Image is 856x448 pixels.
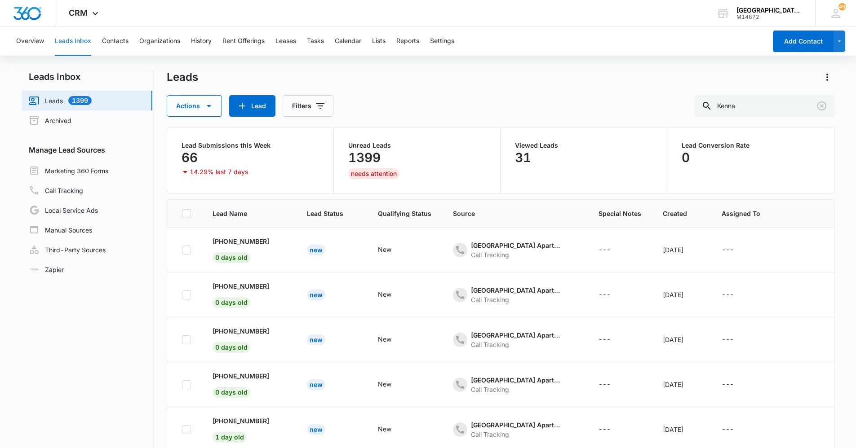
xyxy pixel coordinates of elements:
button: Overview [16,27,44,56]
div: - - Select to Edit Field [378,334,408,345]
div: New [307,334,325,345]
div: New [378,334,391,344]
a: New [307,291,325,299]
button: Settings [430,27,454,56]
p: [PHONE_NUMBER] [213,371,269,381]
a: New [307,381,325,388]
div: Call Tracking [471,295,561,304]
div: - - Select to Edit Field [378,245,408,255]
span: 0 days old [213,252,250,263]
div: - - Select to Edit Field [722,245,750,255]
p: 66 [182,150,198,165]
span: 0 days old [213,342,250,353]
div: - - Select to Edit Field [453,375,577,394]
div: [DATE] [663,245,700,255]
p: [PHONE_NUMBER] [213,237,269,246]
span: 45 [838,3,846,10]
button: Tasks [307,27,324,56]
p: [PHONE_NUMBER] [213,326,269,336]
a: [PHONE_NUMBER]0 days old [213,237,269,261]
span: Source [453,209,564,218]
a: [PHONE_NUMBER]1 day old [213,416,269,441]
a: [PHONE_NUMBER]0 days old [213,371,269,396]
div: [DATE] [663,290,700,299]
div: [GEOGRAPHIC_DATA] Apartments [471,375,561,385]
div: - - Select to Edit Field [599,290,627,300]
button: Clear [815,99,829,113]
div: - - Select to Edit Field [453,420,577,439]
button: Lead [229,95,275,117]
div: New [307,379,325,390]
a: Zapier [29,265,64,274]
div: notifications count [838,3,846,10]
div: - - Select to Edit Field [378,290,408,300]
button: Actions [820,70,834,84]
span: Lead Name [213,209,272,218]
button: Actions [167,95,222,117]
p: [PHONE_NUMBER] [213,281,269,291]
a: New [307,426,325,433]
div: --- [722,379,734,390]
button: Filters [283,95,333,117]
div: - - Select to Edit Field [722,334,750,345]
a: Leads1399 [29,95,92,106]
div: - - Select to Edit Field [599,334,627,345]
a: Hide these tips [15,59,50,66]
div: - - Select to Edit Field [453,330,577,349]
button: Leads Inbox [55,27,91,56]
div: - - Select to Edit Field [599,424,627,435]
div: New [307,245,325,255]
div: - - Select to Edit Field [722,290,750,300]
p: You can now set up manual and third-party lead sources, right from the Leads Inbox. [15,23,126,53]
p: 14.29% last 7 days [190,169,248,175]
div: [DATE] [663,380,700,389]
div: - - Select to Edit Field [453,241,577,259]
div: - - Select to Edit Field [722,379,750,390]
div: [GEOGRAPHIC_DATA] Apartments [471,241,561,250]
div: --- [599,424,611,435]
div: - - Select to Edit Field [213,281,285,308]
a: Manual Sources [29,224,92,235]
p: Lead Conversion Rate [682,142,820,149]
button: History [191,27,212,56]
a: New [307,246,325,254]
button: Calendar [335,27,361,56]
div: - - Select to Edit Field [213,237,285,263]
span: Lead Status [307,209,343,218]
div: - - Select to Edit Field [378,379,408,390]
h1: Leads [167,70,198,84]
div: --- [599,290,611,300]
span: Qualifying Status [378,209,431,218]
p: Unread Leads [348,142,486,149]
div: account id [736,14,802,20]
input: Search Leads [694,95,834,117]
div: New [378,245,391,254]
div: - - Select to Edit Field [453,285,577,304]
a: Call Tracking [29,185,83,196]
a: Marketing 360 Forms [29,165,108,176]
div: --- [722,290,734,300]
h3: Set up more lead sources [15,7,126,18]
a: Third-Party Sources [29,244,106,255]
div: New [378,290,391,299]
p: Viewed Leads [515,142,652,149]
div: account name [736,7,802,14]
div: - - Select to Edit Field [722,424,750,435]
div: --- [722,245,734,255]
p: Lead Submissions this Week [182,142,319,149]
div: --- [722,424,734,435]
div: - - Select to Edit Field [213,416,285,443]
div: [GEOGRAPHIC_DATA] Apartments [471,285,561,295]
a: [PHONE_NUMBER]0 days old [213,281,269,306]
a: [PHONE_NUMBER]0 days old [213,326,269,351]
div: [DATE] [663,335,700,344]
span: CRM [69,8,88,18]
span: 0 days old [213,297,250,308]
span: Special Notes [599,209,641,218]
p: [PHONE_NUMBER] [213,416,269,426]
div: - - Select to Edit Field [599,379,627,390]
div: needs attention [348,168,399,179]
a: Archived [29,115,71,126]
a: Learn More [80,55,126,68]
span: ⊘ [15,59,19,66]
